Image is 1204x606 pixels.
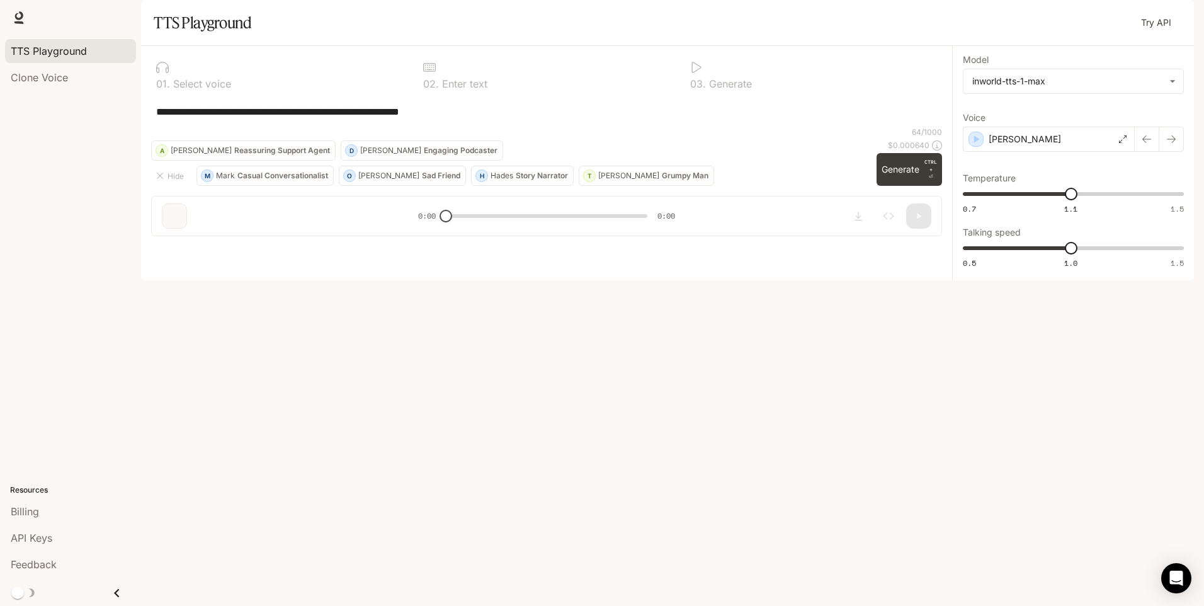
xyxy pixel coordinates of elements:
[422,172,460,180] p: Sad Friend
[471,166,574,186] button: HHadesStory Narrator
[1161,563,1191,593] div: Open Intercom Messenger
[237,172,328,180] p: Casual Conversationalist
[216,172,235,180] p: Mark
[360,147,421,154] p: [PERSON_NAME]
[690,79,706,89] p: 0 3 .
[346,140,357,161] div: D
[912,127,942,137] p: 64 / 1000
[344,166,355,186] div: O
[151,140,336,161] button: A[PERSON_NAME]Reassuring Support Agent
[234,147,330,154] p: Reassuring Support Agent
[662,172,708,180] p: Grumpy Man
[963,174,1016,183] p: Temperature
[963,113,985,122] p: Voice
[963,55,989,64] p: Model
[584,166,595,186] div: T
[341,140,503,161] button: D[PERSON_NAME]Engaging Podcaster
[423,79,439,89] p: 0 2 .
[171,147,232,154] p: [PERSON_NAME]
[1064,203,1077,214] span: 1.1
[1136,10,1176,35] a: Try API
[196,166,334,186] button: MMarkCasual Conversationalist
[963,228,1021,237] p: Talking speed
[156,140,168,161] div: A
[924,158,937,173] p: CTRL +
[339,166,466,186] button: O[PERSON_NAME]Sad Friend
[989,133,1061,146] p: [PERSON_NAME]
[877,153,942,186] button: GenerateCTRL +⏎
[439,79,487,89] p: Enter text
[1171,258,1184,268] span: 1.5
[491,172,513,180] p: Hades
[963,203,976,214] span: 0.7
[151,166,191,186] button: Hide
[476,166,487,186] div: H
[154,10,251,35] h1: TTS Playground
[579,166,714,186] button: T[PERSON_NAME]Grumpy Man
[202,166,213,186] div: M
[924,158,937,181] p: ⏎
[516,172,568,180] p: Story Narrator
[358,172,419,180] p: [PERSON_NAME]
[598,172,659,180] p: [PERSON_NAME]
[424,147,497,154] p: Engaging Podcaster
[156,79,170,89] p: 0 1 .
[1064,258,1077,268] span: 1.0
[706,79,752,89] p: Generate
[972,75,1163,88] div: inworld-tts-1-max
[1171,203,1184,214] span: 1.5
[888,140,929,151] p: $ 0.000640
[170,79,231,89] p: Select voice
[963,69,1183,93] div: inworld-tts-1-max
[963,258,976,268] span: 0.5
